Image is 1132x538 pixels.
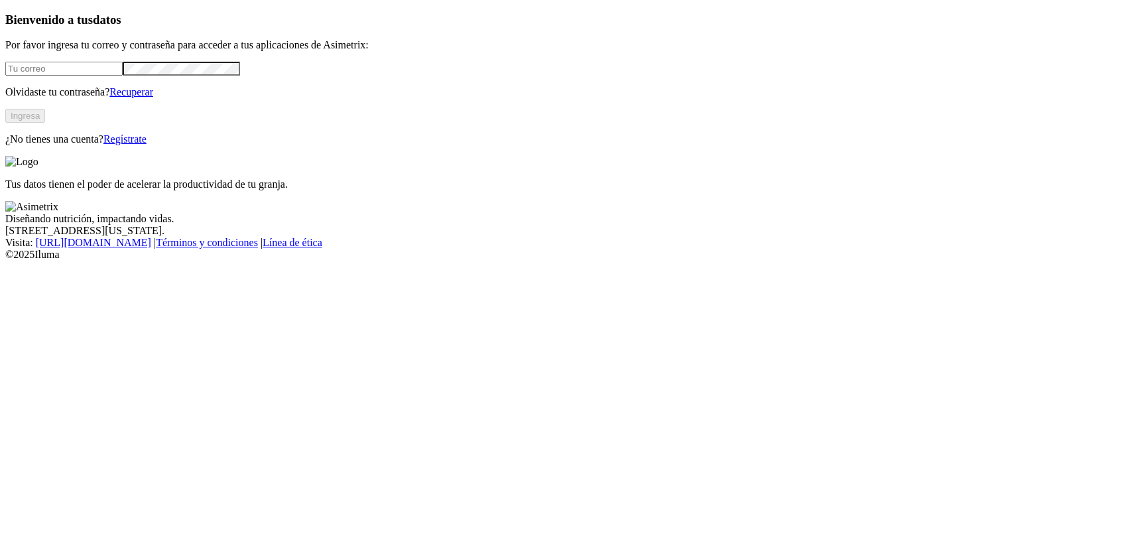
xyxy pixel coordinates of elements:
div: [STREET_ADDRESS][US_STATE]. [5,225,1127,237]
img: Logo [5,156,38,168]
span: datos [93,13,121,27]
a: Línea de ética [263,237,322,248]
div: Diseñando nutrición, impactando vidas. [5,213,1127,225]
a: Regístrate [103,133,147,145]
p: Olvidaste tu contraseña? [5,86,1127,98]
p: Tus datos tienen el poder de acelerar la productividad de tu granja. [5,178,1127,190]
h3: Bienvenido a tus [5,13,1127,27]
img: Asimetrix [5,201,58,213]
a: Recuperar [109,86,153,98]
a: [URL][DOMAIN_NAME] [36,237,151,248]
p: ¿No tienes una cuenta? [5,133,1127,145]
div: Visita : | | [5,237,1127,249]
div: © 2025 Iluma [5,249,1127,261]
a: Términos y condiciones [156,237,258,248]
p: Por favor ingresa tu correo y contraseña para acceder a tus aplicaciones de Asimetrix: [5,39,1127,51]
button: Ingresa [5,109,45,123]
input: Tu correo [5,62,123,76]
